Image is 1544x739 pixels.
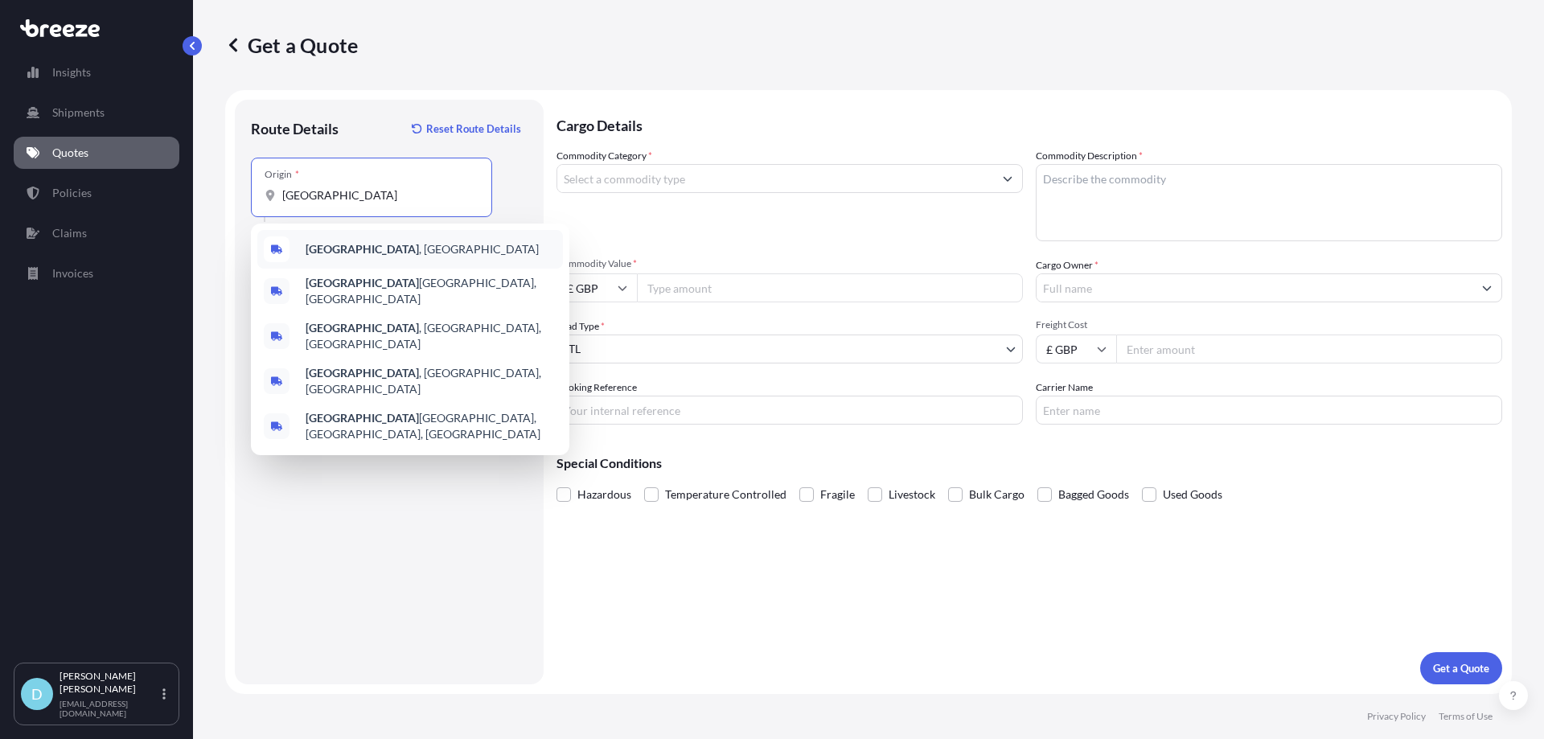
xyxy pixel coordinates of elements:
[1037,273,1472,302] input: Full name
[306,321,419,335] b: [GEOGRAPHIC_DATA]
[665,482,786,507] span: Temperature Controlled
[1036,148,1143,164] label: Commodity Description
[637,273,1023,302] input: Type amount
[52,105,105,121] p: Shipments
[1433,660,1489,676] p: Get a Quote
[1116,335,1502,363] input: Enter amount
[282,187,472,203] input: Origin
[306,242,419,256] b: [GEOGRAPHIC_DATA]
[426,121,521,137] p: Reset Route Details
[251,224,569,455] div: Show suggestions
[306,241,539,257] span: , [GEOGRAPHIC_DATA]
[52,265,93,281] p: Invoices
[556,380,637,396] label: Booking Reference
[556,100,1502,148] p: Cargo Details
[1036,318,1502,331] span: Freight Cost
[52,225,87,241] p: Claims
[557,164,993,193] input: Select a commodity type
[1367,710,1426,723] p: Privacy Policy
[993,164,1022,193] button: Show suggestions
[225,32,358,58] p: Get a Quote
[52,185,92,201] p: Policies
[60,670,159,696] p: [PERSON_NAME] [PERSON_NAME]
[306,366,419,380] b: [GEOGRAPHIC_DATA]
[306,276,419,289] b: [GEOGRAPHIC_DATA]
[969,482,1025,507] span: Bulk Cargo
[1036,257,1098,273] label: Cargo Owner
[306,365,556,397] span: , [GEOGRAPHIC_DATA], [GEOGRAPHIC_DATA]
[564,341,581,357] span: LTL
[306,275,556,307] span: [GEOGRAPHIC_DATA], [GEOGRAPHIC_DATA]
[1058,482,1129,507] span: Bagged Goods
[52,145,88,161] p: Quotes
[1163,482,1222,507] span: Used Goods
[820,482,855,507] span: Fragile
[1036,380,1093,396] label: Carrier Name
[556,396,1023,425] input: Your internal reference
[1036,396,1502,425] input: Enter name
[556,148,652,164] label: Commodity Category
[306,411,419,425] b: [GEOGRAPHIC_DATA]
[251,119,339,138] p: Route Details
[577,482,631,507] span: Hazardous
[306,410,556,442] span: [GEOGRAPHIC_DATA], [GEOGRAPHIC_DATA], [GEOGRAPHIC_DATA]
[31,686,43,702] span: D
[60,699,159,718] p: [EMAIL_ADDRESS][DOMAIN_NAME]
[556,318,605,335] span: Load Type
[265,168,299,181] div: Origin
[1472,273,1501,302] button: Show suggestions
[556,457,1502,470] p: Special Conditions
[556,257,1023,270] span: Commodity Value
[1439,710,1493,723] p: Terms of Use
[52,64,91,80] p: Insights
[306,320,556,352] span: , [GEOGRAPHIC_DATA], [GEOGRAPHIC_DATA]
[889,482,935,507] span: Livestock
